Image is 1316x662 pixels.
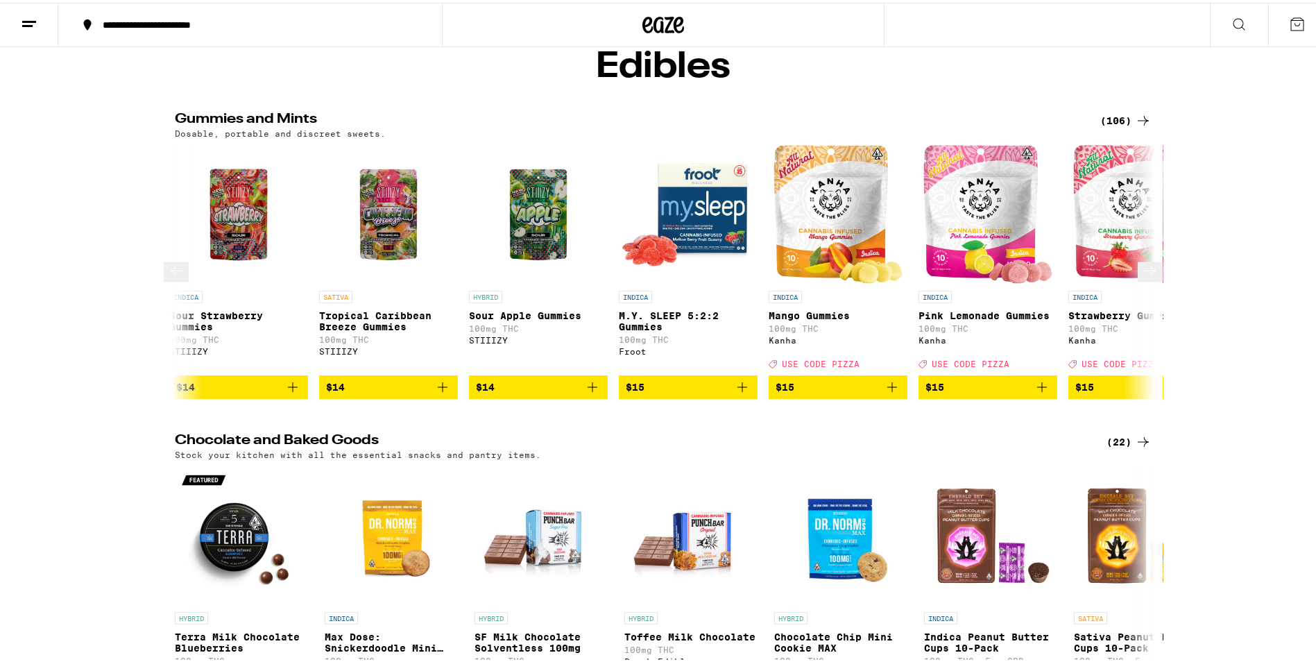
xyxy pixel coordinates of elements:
[175,110,1084,126] h2: Gummies and Mints
[918,307,1057,319] p: Pink Lemonade Gummies
[1106,431,1152,448] a: (22)
[619,332,758,341] p: 100mg THC
[619,373,758,396] button: Add to bag
[918,142,1057,373] a: Open page for Pink Lemonade Gummies from Kanha
[619,142,758,373] a: Open page for M.Y. SLEEP 5:2:2 Gummies from Froot
[925,379,944,390] span: $15
[175,629,314,651] p: Terra Milk Chocolate Blueberries
[624,643,763,652] p: 100mg THC
[923,142,1052,281] img: Kanha - Pink Lemonade Gummies
[769,288,802,300] p: INDICA
[325,609,358,622] p: INDICA
[1068,321,1207,330] p: 100mg THC
[626,379,644,390] span: $15
[175,464,314,602] img: Kiva Confections - Terra Milk Chocolate Blueberries
[769,333,907,342] div: Kanha
[169,332,308,341] p: 100mg THC
[776,379,794,390] span: $15
[1068,373,1207,396] button: Add to bag
[918,333,1057,342] div: Kanha
[175,431,1084,448] h2: Chocolate and Baked Goods
[169,307,308,330] p: Sour Strawberry Gummies
[782,357,860,366] span: USE CODE PIZZA
[769,307,907,319] p: Mango Gummies
[1068,288,1102,300] p: INDICA
[619,307,758,330] p: M.Y. SLEEP 5:2:2 Gummies
[319,142,458,281] img: STIIIZY - Tropical Caribbean Breeze Gummies
[1100,110,1152,126] a: (106)
[774,142,903,281] img: Kanha - Mango Gummies
[469,333,608,342] div: STIIIZY
[624,464,763,602] img: Punch Edibles - Toffee Milk Chocolate
[619,344,758,353] div: Froot
[475,629,613,651] p: SF Milk Chocolate Solventless 100mg
[1068,333,1207,342] div: Kanha
[1073,142,1202,281] img: Kanha - Strawberry Gummies
[769,321,907,330] p: 100mg THC
[319,288,352,300] p: SATIVA
[924,464,1063,602] img: Emerald Sky - Indica Peanut Butter Cups 10-Pack
[319,373,458,396] button: Add to bag
[619,288,652,300] p: INDICA
[319,142,458,373] a: Open page for Tropical Caribbean Breeze Gummies from STIIIZY
[1075,379,1094,390] span: $15
[325,629,463,651] p: Max Dose: Snickerdoodle Mini Cookie - Indica
[169,373,308,396] button: Add to bag
[475,464,613,602] img: Punch Edibles - SF Milk Chocolate Solventless 100mg
[619,142,758,281] img: Froot - M.Y. SLEEP 5:2:2 Gummies
[175,609,208,622] p: HYBRID
[476,379,495,390] span: $14
[924,609,957,622] p: INDICA
[469,373,608,396] button: Add to bag
[475,609,508,622] p: HYBRID
[175,448,541,457] p: Stock your kitchen with all the essential snacks and pantry items.
[175,126,386,135] p: Dosable, portable and discreet sweets.
[624,629,763,640] p: Toffee Milk Chocolate
[326,379,345,390] span: $14
[1074,464,1213,602] img: Emerald Sky - Sativa Peanut Butter Cups 10-Pack
[169,288,203,300] p: INDICA
[1074,609,1107,622] p: SATIVA
[624,609,658,622] p: HYBRID
[319,344,458,353] div: STIIIZY
[1068,142,1207,373] a: Open page for Strawberry Gummies from Kanha
[469,321,608,330] p: 100mg THC
[325,464,463,602] img: Dr. Norm's - Max Dose: Snickerdoodle Mini Cookie - Indica
[774,609,807,622] p: HYBRID
[1074,629,1213,651] p: Sativa Peanut Butter Cups 10-Pack
[932,357,1009,366] span: USE CODE PIZZA
[469,142,608,281] img: STIIIZY - Sour Apple Gummies
[469,307,608,319] p: Sour Apple Gummies
[469,288,502,300] p: HYBRID
[319,307,458,330] p: Tropical Caribbean Breeze Gummies
[169,142,308,373] a: Open page for Sour Strawberry Gummies from STIIIZY
[1082,357,1159,366] span: USE CODE PIZZA
[169,344,308,353] div: STIIIZY
[176,379,195,390] span: $14
[469,142,608,373] a: Open page for Sour Apple Gummies from STIIIZY
[596,46,730,83] h1: Edibles
[918,321,1057,330] p: 100mg THC
[924,629,1063,651] p: Indica Peanut Butter Cups 10-Pack
[918,288,952,300] p: INDICA
[1068,307,1207,319] p: Strawberry Gummies
[918,373,1057,396] button: Add to bag
[774,464,913,602] img: Dr. Norm's - Chocolate Chip Mini Cookie MAX
[769,142,907,373] a: Open page for Mango Gummies from Kanha
[169,142,308,281] img: STIIIZY - Sour Strawberry Gummies
[769,373,907,396] button: Add to bag
[319,332,458,341] p: 100mg THC
[774,629,913,651] p: Chocolate Chip Mini Cookie MAX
